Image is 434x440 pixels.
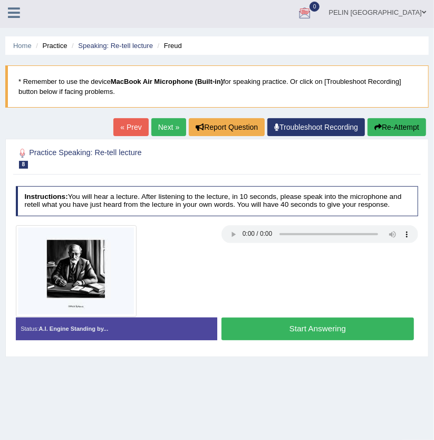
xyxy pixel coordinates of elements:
[189,118,265,136] button: Report Question
[155,41,182,51] li: Freud
[13,42,32,50] a: Home
[16,318,217,341] div: Status:
[267,118,365,136] a: Troubleshoot Recording
[39,326,109,332] strong: A.I. Engine Standing by...
[24,193,67,200] b: Instructions:
[16,147,265,169] h2: Practice Speaking: Re-tell lecture
[16,186,419,216] h4: You will hear a lecture. After listening to the lecture, in 10 seconds, please speak into the mic...
[5,65,429,108] blockquote: * Remember to use the device for speaking practice. Or click on [Troubleshoot Recording] button b...
[368,118,426,136] button: Re-Attempt
[33,41,67,51] li: Practice
[221,318,414,340] button: Start Answering
[113,118,148,136] a: « Prev
[78,42,153,50] a: Speaking: Re-tell lecture
[111,78,223,85] b: MacBook Air Microphone (Built-in)
[151,118,186,136] a: Next »
[19,161,28,169] span: 8
[310,2,320,12] span: 0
